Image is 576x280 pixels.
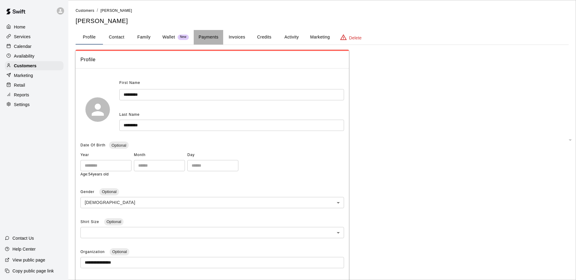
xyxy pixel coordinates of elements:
[278,30,305,45] button: Activity
[80,143,105,147] span: Date Of Birth
[101,8,132,13] span: [PERSON_NAME]
[76,30,103,45] button: Profile
[12,246,36,252] p: Help Center
[187,150,238,160] span: Day
[14,53,35,59] p: Availability
[80,172,109,176] span: Age: 54 years old
[178,35,189,39] span: New
[12,257,45,263] p: View public page
[162,34,175,40] p: Wallet
[109,143,128,148] span: Optional
[5,61,63,70] a: Customers
[14,82,25,88] p: Retail
[130,30,158,45] button: Family
[14,34,31,40] p: Services
[5,32,63,41] a: Services
[12,235,34,241] p: Contact Us
[104,219,124,224] span: Optional
[223,30,251,45] button: Invoices
[5,71,63,80] a: Marketing
[80,190,96,194] span: Gender
[14,72,33,78] p: Marketing
[80,197,344,208] div: [DEMOGRAPHIC_DATA]
[5,81,63,90] a: Retail
[349,35,362,41] p: Delete
[80,150,131,160] span: Year
[14,43,32,49] p: Calendar
[14,102,30,108] p: Settings
[14,63,36,69] p: Customers
[76,17,569,25] h5: [PERSON_NAME]
[76,7,569,14] nav: breadcrumb
[194,30,223,45] button: Payments
[5,90,63,99] a: Reports
[80,220,101,224] span: Shirt Size
[97,7,98,14] li: /
[76,30,569,45] div: basic tabs example
[14,24,26,30] p: Home
[251,30,278,45] button: Credits
[14,92,29,98] p: Reports
[5,22,63,32] a: Home
[80,250,106,254] span: Organization
[305,30,335,45] button: Marketing
[80,56,344,64] span: Profile
[76,8,94,13] a: Customers
[5,52,63,61] a: Availability
[12,268,54,274] p: Copy public page link
[103,30,130,45] button: Contact
[110,249,129,254] span: Optional
[5,100,63,109] a: Settings
[119,112,140,117] span: Last Name
[99,189,119,194] span: Optional
[5,42,63,51] a: Calendar
[119,78,140,88] span: First Name
[134,150,185,160] span: Month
